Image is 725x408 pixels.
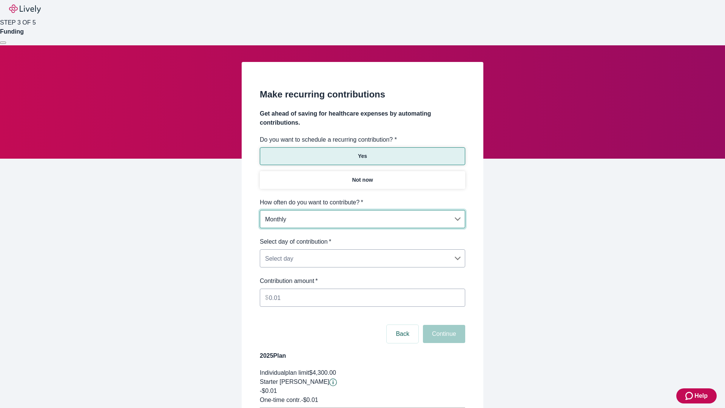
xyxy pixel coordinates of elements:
[301,397,318,403] span: - $0.01
[260,212,465,227] div: Monthly
[387,325,418,343] button: Back
[260,237,331,246] label: Select day of contribution
[260,109,465,127] h4: Get ahead of saving for healthcare expenses by automating contributions.
[260,251,465,266] div: Select day
[260,379,329,385] span: Starter [PERSON_NAME]
[260,135,397,144] label: Do you want to schedule a recurring contribution? *
[260,397,301,403] span: One-time contr.
[309,369,336,376] span: $4,300.00
[358,152,367,160] p: Yes
[260,351,465,360] h4: 2025 Plan
[676,388,717,403] button: Zendesk support iconHelp
[329,379,337,386] button: Lively will contribute $0.01 to establish your account
[9,5,41,14] img: Lively
[265,293,268,302] p: $
[260,388,277,394] span: -$0.01
[260,88,465,101] h2: Make recurring contributions
[694,391,708,400] span: Help
[260,147,465,165] button: Yes
[260,369,309,376] span: Individual plan limit
[352,176,373,184] p: Not now
[685,391,694,400] svg: Zendesk support icon
[260,198,363,207] label: How often do you want to contribute?
[260,277,318,286] label: Contribution amount
[260,171,465,189] button: Not now
[329,379,337,386] svg: Starter penny details
[269,290,465,305] input: $0.00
